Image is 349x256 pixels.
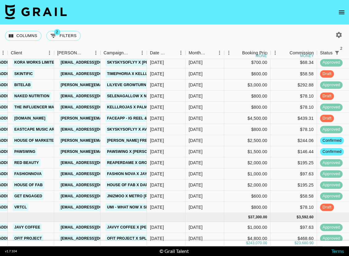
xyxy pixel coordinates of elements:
[105,136,156,144] a: [PERSON_NAME] FREELY
[5,4,67,19] img: Grail Talent
[281,48,289,57] button: Sort
[46,31,81,41] button: Show filters
[189,126,202,132] div: Sep '25
[224,233,270,244] div: $4,800.00
[150,182,164,188] div: 9/15/2025
[138,48,147,57] button: Menu
[13,125,95,133] a: EASTCAPE MUSIC ART PRODUCTION L.L.C
[224,48,233,57] button: Menu
[59,159,128,166] a: [EMAIL_ADDRESS][DOMAIN_NAME]
[189,171,202,177] div: Sep '25
[54,47,100,59] div: Booker
[150,126,164,132] div: 9/3/2025
[224,202,270,213] div: $800.00
[150,60,164,66] div: 8/28/2025
[224,68,270,79] div: $600.00
[5,31,41,41] button: Select columns
[224,79,270,90] div: $3,000.00
[45,48,54,57] button: Menu
[335,6,348,19] button: open drawer
[150,171,164,177] div: 9/23/2025
[104,47,129,59] div: Campaign (Type)
[189,60,202,66] div: Sep '25
[189,47,206,59] div: Month Due
[59,234,128,242] a: [EMAIL_ADDRESS][DOMAIN_NAME]
[250,215,267,220] div: 37,300.00
[333,48,341,57] button: Show filters
[320,126,343,132] span: approved
[22,48,31,57] button: Sort
[224,179,270,191] div: $2,000.00
[83,48,91,57] button: Sort
[150,82,164,88] div: 8/26/2025
[233,48,242,57] button: Sort
[224,57,270,68] div: $700.00
[59,59,128,66] a: [EMAIL_ADDRESS][DOMAIN_NAME]
[248,241,267,246] div: 243,070.00
[59,203,128,211] a: [EMAIL_ADDRESS][DOMAIN_NAME]
[224,102,270,113] div: $800.00
[13,92,51,100] a: Naked Nutrition
[224,124,270,135] div: $800.00
[160,248,189,254] div: © Grail Talent
[59,148,160,155] a: [PERSON_NAME][EMAIL_ADDRESS][DOMAIN_NAME]
[270,222,317,233] div: $97.63
[105,192,239,200] a: jnizmoo x metro [PERSON_NAME] & quavo - take me thru dere
[320,182,343,188] span: approved
[8,47,54,59] div: Client
[105,223,206,231] a: Javvy Coffee x [PERSON_NAME].[PERSON_NAME]
[338,45,344,52] span: 2
[320,137,344,143] span: confirmed
[5,249,17,253] div: v 1.7.104
[105,159,163,166] a: Reaperdame x Groomane
[270,124,317,135] div: $78.10
[270,202,317,213] div: $78.10
[320,82,343,88] span: approved
[333,48,341,57] div: 2 active filters
[13,192,44,200] a: Get Engaged
[150,93,164,99] div: 6/13/2025
[189,224,202,230] div: Aug '25
[105,59,211,66] a: skyskysoflyy x [PERSON_NAME] - just two girls
[105,92,181,100] a: Selenagallow X Naked Nutrition
[91,48,100,57] button: Menu
[294,241,296,246] div: $
[150,115,164,121] div: 9/14/2025
[105,114,166,122] a: Faceapp - IG reel & Stories
[105,181,165,189] a: House of Fab x Daphnunez
[242,47,269,59] div: Booking Price
[256,54,270,58] div: money
[54,29,60,35] span: 2
[320,193,343,199] span: approved
[150,193,164,199] div: 9/9/2025
[189,149,202,155] div: Sep '25
[224,135,270,146] div: $2,500.00
[189,115,202,121] div: Sep '25
[13,59,58,66] a: KORA WORKS LIMITED
[299,215,313,220] div: 3,592.60
[150,204,164,210] div: 9/22/2025
[13,103,92,111] a: The Influencer Marketing Factory
[59,223,128,231] a: [EMAIL_ADDRESS][DOMAIN_NAME]
[59,70,128,78] a: [EMAIL_ADDRESS][DOMAIN_NAME]
[150,47,168,59] div: Date Created
[59,92,128,100] a: [EMAIL_ADDRESS][DOMAIN_NAME]
[150,224,164,230] div: 7/18/2025
[189,182,202,188] div: Sep '25
[100,47,147,59] div: Campaign (Type)
[13,223,42,231] a: Javy Coffee
[13,170,43,178] a: Fashionnova
[206,48,215,57] button: Sort
[189,204,202,210] div: Sep '25
[189,104,202,110] div: Sep '25
[105,81,183,89] a: Lilyeve Growturn x Skyskysoflyy
[150,137,164,144] div: 9/19/2025
[11,47,22,59] div: Client
[224,222,270,233] div: $1,000.00
[248,215,250,220] div: $
[189,193,202,199] div: Sep '25
[13,148,37,155] a: PawSwing
[320,60,343,65] span: approved
[224,191,270,202] div: $600.00
[270,102,317,113] div: $78.10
